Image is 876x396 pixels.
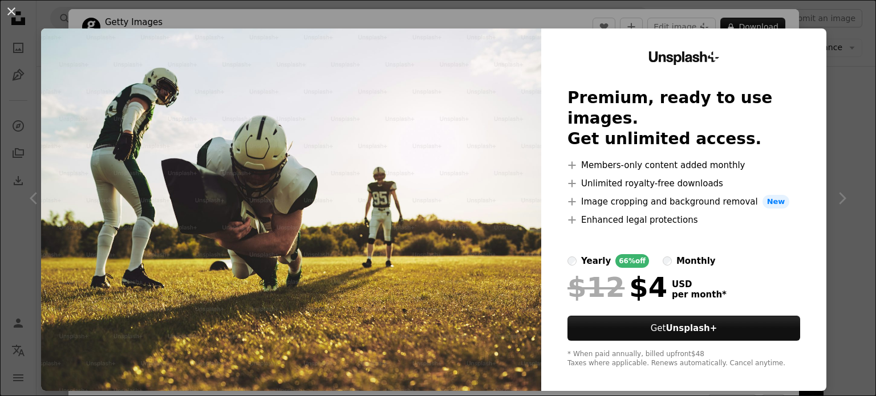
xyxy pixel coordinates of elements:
[672,279,727,289] span: USD
[676,254,716,268] div: monthly
[567,195,800,209] li: Image cropping and background removal
[567,177,800,190] li: Unlimited royalty-free downloads
[567,272,667,302] div: $4
[581,254,611,268] div: yearly
[567,158,800,172] li: Members-only content added monthly
[567,272,624,302] span: $12
[567,256,577,266] input: yearly66%off
[666,323,717,333] strong: Unsplash+
[615,254,649,268] div: 66% off
[567,213,800,227] li: Enhanced legal protections
[663,256,672,266] input: monthly
[567,88,800,149] h2: Premium, ready to use images. Get unlimited access.
[567,316,800,341] button: GetUnsplash+
[672,289,727,300] span: per month *
[567,350,800,368] div: * When paid annually, billed upfront $48 Taxes where applicable. Renews automatically. Cancel any...
[763,195,790,209] span: New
